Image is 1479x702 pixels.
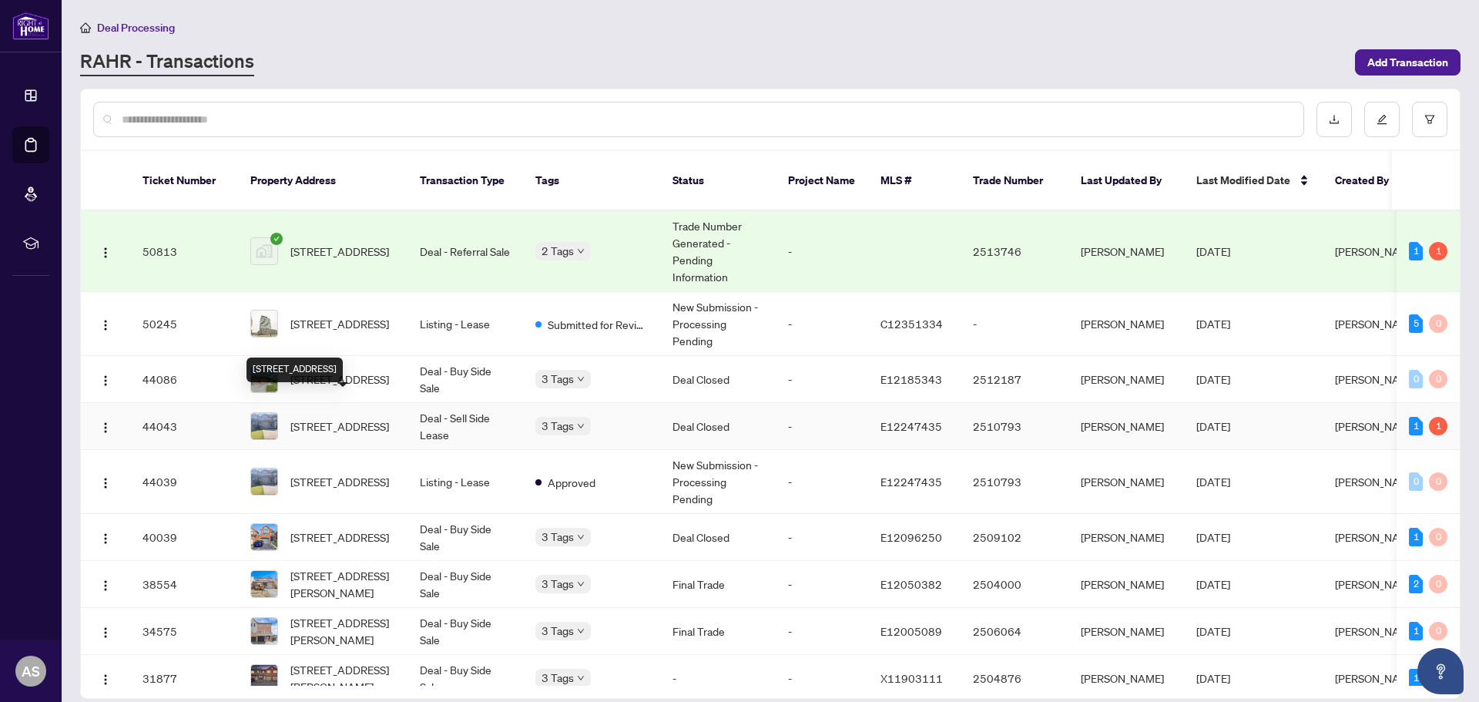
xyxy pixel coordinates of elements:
div: [STREET_ADDRESS] [246,358,343,382]
span: down [577,533,585,541]
td: Listing - Lease [407,450,523,514]
div: 1 [1409,417,1423,435]
button: Logo [93,311,118,336]
td: - [776,514,868,561]
div: 0 [1429,314,1447,333]
img: thumbnail-img [251,311,277,337]
td: 44039 [130,450,238,514]
span: 3 Tags [542,622,574,640]
div: 0 [1429,622,1447,640]
img: Logo [99,673,112,686]
td: 2510793 [961,450,1068,514]
span: [PERSON_NAME] [1335,577,1418,591]
td: - [776,608,868,655]
span: down [577,422,585,430]
td: - [776,292,868,356]
img: Logo [99,422,112,434]
button: Logo [93,619,118,643]
button: Logo [93,525,118,549]
span: [STREET_ADDRESS] [290,418,389,435]
span: down [577,247,585,255]
span: [STREET_ADDRESS] [290,473,389,490]
img: thumbnail-img [251,413,277,439]
td: Deal Closed [660,403,776,450]
span: 3 Tags [542,417,574,435]
span: [STREET_ADDRESS][PERSON_NAME] [290,661,395,695]
span: [PERSON_NAME] [1335,372,1418,386]
img: thumbnail-img [251,524,277,550]
a: RAHR - Transactions [80,49,254,76]
td: 50813 [130,211,238,292]
span: [DATE] [1196,530,1230,544]
span: [DATE] [1196,475,1230,489]
td: [PERSON_NAME] [1068,608,1184,655]
td: 2506064 [961,608,1068,655]
span: Last Modified Date [1196,172,1290,189]
span: AS [22,660,40,682]
span: [STREET_ADDRESS] [290,315,389,332]
div: 0 [1429,472,1447,491]
img: Logo [99,375,112,387]
span: down [577,375,585,383]
td: Deal - Buy Side Sale [407,561,523,608]
th: Transaction Type [407,151,523,211]
td: [PERSON_NAME] [1068,211,1184,292]
th: Property Address [238,151,407,211]
th: Status [660,151,776,211]
img: Logo [99,247,112,259]
button: filter [1412,102,1447,137]
td: - [660,655,776,702]
span: E12050382 [880,577,942,591]
span: [PERSON_NAME] [1335,530,1418,544]
td: 2504876 [961,655,1068,702]
td: Final Trade [660,608,776,655]
div: 0 [1429,528,1447,546]
div: 1 [1409,622,1423,640]
th: MLS # [868,151,961,211]
th: Created By [1323,151,1415,211]
span: down [577,580,585,588]
span: 3 Tags [542,370,574,388]
span: [STREET_ADDRESS][PERSON_NAME] [290,567,395,601]
td: Deal - Buy Side Sale [407,356,523,403]
th: Tags [523,151,660,211]
span: Submitted for Review [548,316,648,333]
button: Logo [93,572,118,596]
span: Approved [548,474,595,491]
span: [STREET_ADDRESS] [290,529,389,546]
td: Trade Number Generated - Pending Information [660,211,776,292]
td: Deal Closed [660,514,776,561]
div: 0 [1409,472,1423,491]
span: [DATE] [1196,419,1230,433]
img: logo [12,12,49,40]
td: - [961,292,1068,356]
span: E12247435 [880,475,942,489]
td: [PERSON_NAME] [1068,356,1184,403]
img: Logo [99,319,112,331]
td: 44086 [130,356,238,403]
td: 34575 [130,608,238,655]
img: thumbnail-img [251,571,277,597]
td: 38554 [130,561,238,608]
span: 3 Tags [542,528,574,546]
span: [DATE] [1196,671,1230,685]
span: [STREET_ADDRESS][PERSON_NAME] [290,614,395,648]
th: Ticket Number [130,151,238,211]
button: download [1316,102,1352,137]
span: C12351334 [880,317,943,331]
span: filter [1424,114,1435,125]
td: 2512187 [961,356,1068,403]
td: [PERSON_NAME] [1068,292,1184,356]
div: 0 [1429,370,1447,388]
td: Deal - Sell Side Lease [407,403,523,450]
span: E12247435 [880,419,942,433]
img: thumbnail-img [251,665,277,691]
img: thumbnail-img [251,618,277,644]
td: [PERSON_NAME] [1068,450,1184,514]
span: [PERSON_NAME] [1335,419,1418,433]
td: [PERSON_NAME] [1068,561,1184,608]
td: New Submission - Processing Pending [660,292,776,356]
td: 50245 [130,292,238,356]
button: Logo [93,239,118,264]
span: E12096250 [880,530,942,544]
